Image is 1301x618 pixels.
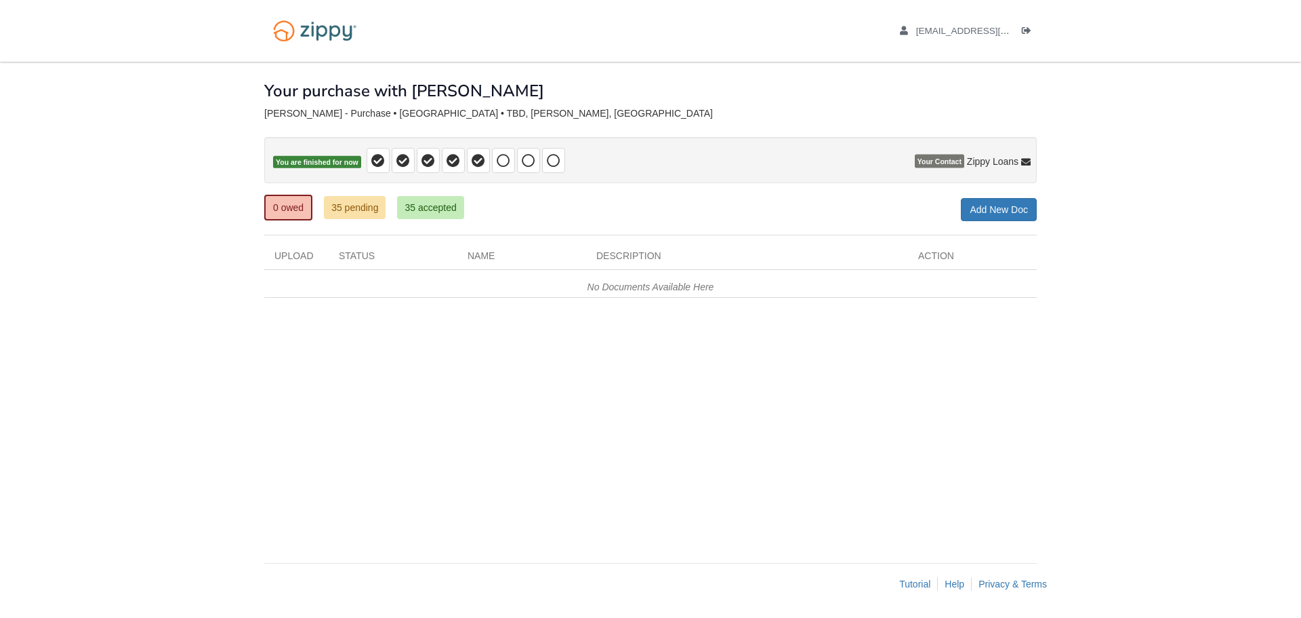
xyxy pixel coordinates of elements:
[264,249,329,269] div: Upload
[1022,26,1037,39] a: Log out
[900,26,1071,39] a: edit profile
[273,156,361,169] span: You are finished for now
[329,249,457,269] div: Status
[978,579,1047,590] a: Privacy & Terms
[264,14,365,48] img: Logo
[397,196,463,219] a: 35 accepted
[899,579,930,590] a: Tutorial
[967,155,1018,168] span: Zippy Loans
[915,155,964,168] span: Your Contact
[916,26,1071,36] span: ajakkcarr@gmail.com
[587,282,714,292] em: No Documents Available Here
[961,198,1037,221] a: Add New Doc
[264,195,312,220] a: 0 owed
[264,82,544,100] h1: Your purchase with [PERSON_NAME]
[586,249,908,269] div: Description
[264,108,1037,119] div: [PERSON_NAME] - Purchase • [GEOGRAPHIC_DATA] • TBD, [PERSON_NAME], [GEOGRAPHIC_DATA]
[457,249,586,269] div: Name
[908,249,1037,269] div: Action
[945,579,964,590] a: Help
[324,196,386,219] a: 35 pending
